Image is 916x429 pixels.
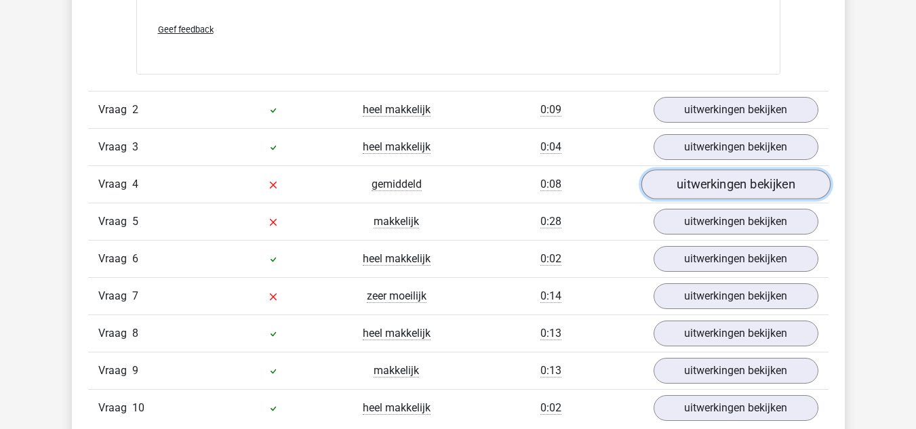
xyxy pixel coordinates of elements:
a: uitwerkingen bekijken [654,358,818,384]
span: 0:02 [540,401,561,415]
span: 9 [132,364,138,377]
span: Vraag [98,363,132,379]
a: uitwerkingen bekijken [654,283,818,309]
span: Vraag [98,400,132,416]
span: 2 [132,103,138,116]
span: 0:02 [540,252,561,266]
span: 0:04 [540,140,561,154]
span: 3 [132,140,138,153]
a: uitwerkingen bekijken [654,246,818,272]
span: 7 [132,289,138,302]
span: 4 [132,178,138,190]
span: 6 [132,252,138,265]
span: 0:08 [540,178,561,191]
span: Vraag [98,325,132,342]
span: 0:28 [540,215,561,228]
a: uitwerkingen bekijken [654,209,818,234]
span: gemiddeld [372,178,422,191]
a: uitwerkingen bekijken [654,321,818,346]
span: Vraag [98,139,132,155]
span: heel makkelijk [363,327,431,340]
span: 0:09 [540,103,561,117]
span: heel makkelijk [363,103,431,117]
span: heel makkelijk [363,401,431,415]
span: Vraag [98,102,132,118]
span: makkelijk [374,215,419,228]
span: heel makkelijk [363,252,431,266]
span: Vraag [98,288,132,304]
span: Vraag [98,251,132,267]
a: uitwerkingen bekijken [654,395,818,421]
span: 8 [132,327,138,340]
span: 10 [132,401,144,414]
a: uitwerkingen bekijken [654,134,818,160]
span: 5 [132,215,138,228]
span: 0:14 [540,289,561,303]
span: 0:13 [540,327,561,340]
span: Vraag [98,176,132,192]
span: zeer moeilijk [367,289,426,303]
span: makkelijk [374,364,419,377]
span: 0:13 [540,364,561,377]
span: Geef feedback [158,24,214,35]
a: uitwerkingen bekijken [654,97,818,123]
span: heel makkelijk [363,140,431,154]
span: Vraag [98,213,132,230]
a: uitwerkingen bekijken [641,169,830,199]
